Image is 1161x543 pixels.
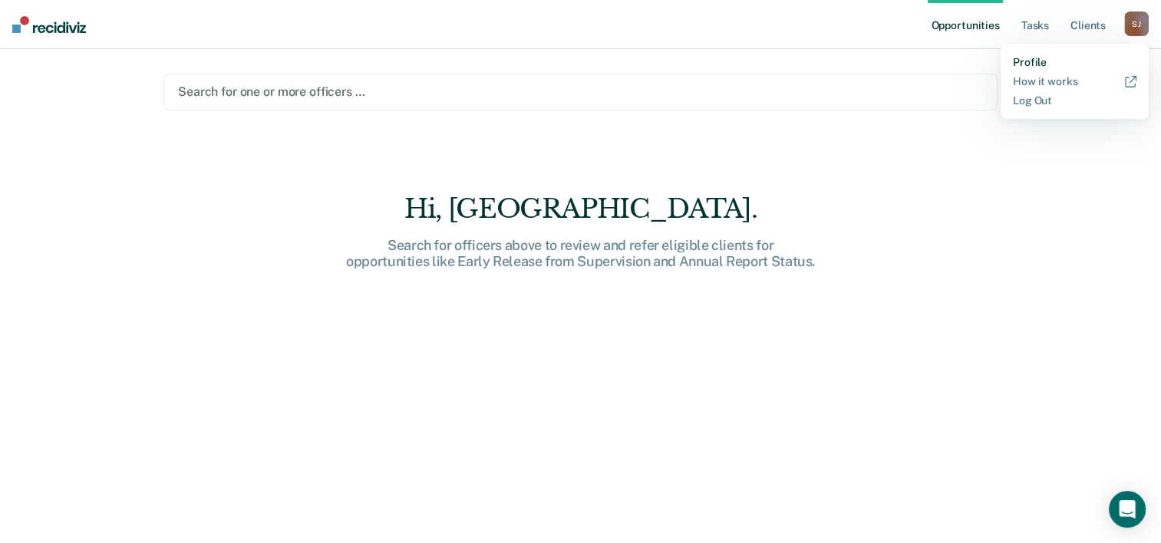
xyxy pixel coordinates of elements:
[12,16,86,33] img: Recidiviz
[1124,12,1149,36] button: SJ
[1013,75,1136,88] a: How it works
[1013,56,1136,69] a: Profile
[1109,491,1146,528] div: Open Intercom Messenger
[1013,94,1136,107] a: Log Out
[335,193,826,225] div: Hi, [GEOGRAPHIC_DATA].
[1124,12,1149,36] div: S J
[335,237,826,270] div: Search for officers above to review and refer eligible clients for opportunities like Early Relea...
